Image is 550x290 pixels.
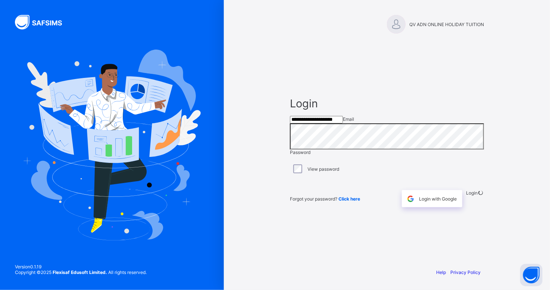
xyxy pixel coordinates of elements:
[23,50,201,240] img: Hero Image
[290,149,310,155] span: Password
[343,116,354,122] span: Email
[466,190,478,196] span: Login
[15,264,147,269] span: Version 0.1.19
[15,269,147,275] span: Copyright © 2025 All rights reserved.
[290,196,360,202] span: Forgot your password?
[436,269,446,275] a: Help
[450,269,481,275] a: Privacy Policy
[419,196,457,202] span: Login with Google
[290,97,484,110] span: Login
[15,15,71,29] img: SAFSIMS Logo
[409,22,484,27] span: QV ADN ONLINE HOLIDAY TUITION
[520,264,543,286] button: Open asap
[307,166,339,172] label: View password
[406,195,415,203] img: google.396cfc9801f0270233282035f929180a.svg
[53,269,107,275] strong: Flexisaf Edusoft Limited.
[338,196,360,202] a: Click here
